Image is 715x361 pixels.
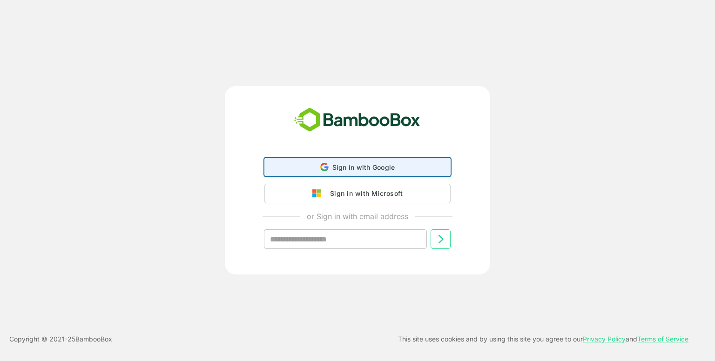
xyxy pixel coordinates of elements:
p: or Sign in with email address [307,211,408,222]
span: Sign in with Google [332,163,395,171]
button: Sign in with Microsoft [264,184,451,203]
div: Sign in with Microsoft [325,187,403,200]
img: google [312,189,325,198]
div: Sign in with Google [264,158,451,176]
p: Copyright © 2021- 25 BambooBox [9,334,112,345]
a: Terms of Service [637,335,688,343]
img: bamboobox [289,105,425,135]
a: Privacy Policy [583,335,626,343]
p: This site uses cookies and by using this site you agree to our and [398,334,688,345]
